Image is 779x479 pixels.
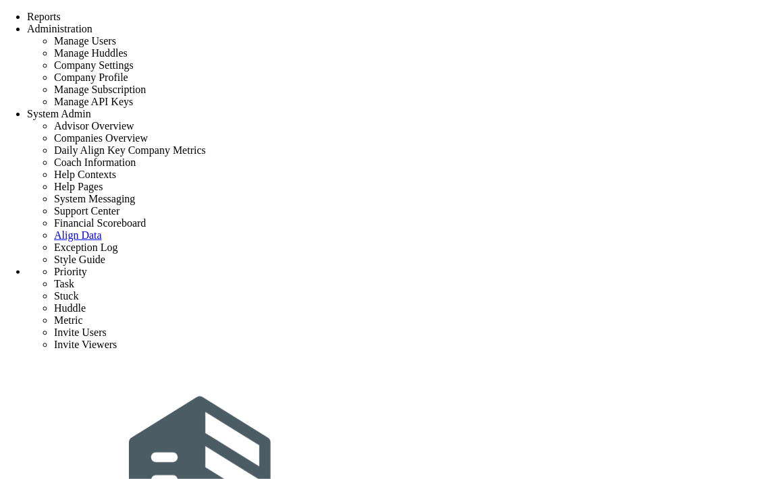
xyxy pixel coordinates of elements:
[54,181,103,192] span: Help Pages
[54,339,117,350] span: Invite Viewers
[54,217,146,229] span: Financial Scoreboard
[54,72,128,83] span: Company Profile
[27,108,91,119] span: System Admin
[54,35,116,47] span: Manage Users
[54,314,83,326] span: Metric
[54,205,119,217] span: Support Center
[27,23,92,34] span: Administration
[54,84,146,95] span: Manage Subscription
[54,229,102,241] a: Align Data
[54,120,134,132] span: Advisor Overview
[54,157,136,168] span: Coach Information
[54,327,107,338] span: Invite Users
[54,254,105,265] span: Style Guide
[54,302,86,314] span: Huddle
[54,266,87,277] span: Priority
[54,59,134,71] span: Company Settings
[54,193,135,204] span: System Messaging
[27,11,61,22] span: Reports
[54,169,116,180] span: Help Contexts
[54,242,118,253] span: Exception Log
[54,278,74,289] span: Task
[54,47,128,59] span: Manage Huddles
[54,96,133,107] span: Manage API Keys
[54,144,206,156] span: Daily Align Key Company Metrics
[54,290,78,302] span: Stuck
[54,132,148,144] span: Companies Overview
